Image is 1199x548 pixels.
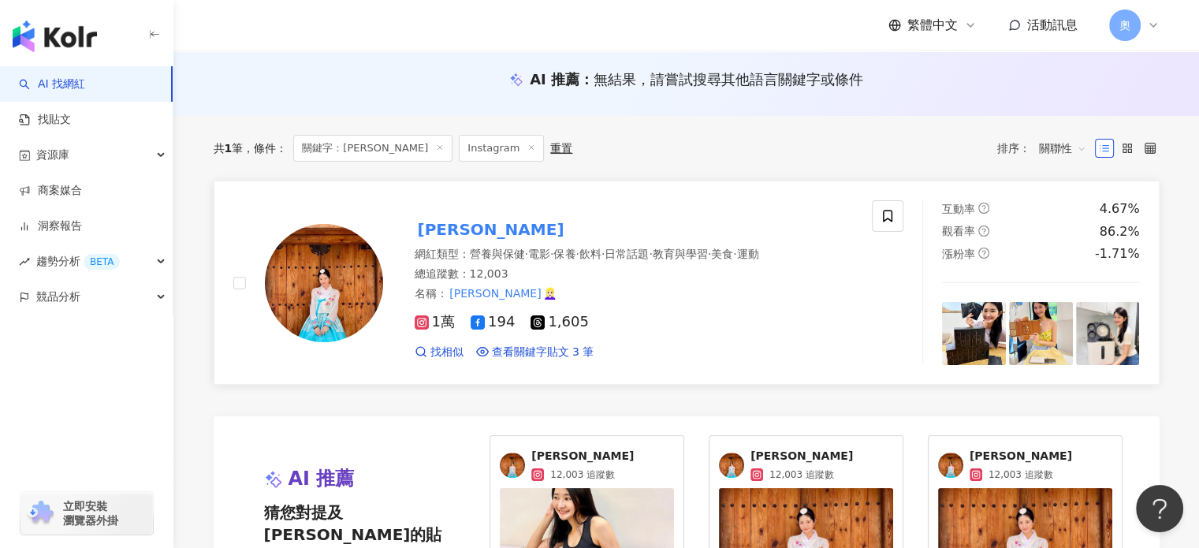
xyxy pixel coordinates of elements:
a: 洞察報告 [19,218,82,234]
a: 找貼文 [19,112,71,128]
img: KOL Avatar [265,224,383,342]
img: post-image [942,302,1006,366]
a: 商案媒合 [19,183,82,199]
span: · [601,248,605,260]
span: 美食 [711,248,733,260]
img: KOL Avatar [500,453,525,478]
span: 漲粉率 [942,248,975,260]
a: searchAI 找網紅 [19,76,85,92]
div: 86.2% [1100,223,1140,240]
span: · [708,248,711,260]
img: post-image [1076,302,1140,366]
span: 日常話題 [605,248,649,260]
div: 總追蹤數 ： 12,003 [415,267,854,282]
span: [PERSON_NAME] [970,449,1072,464]
span: 教育與學習 [653,248,708,260]
span: [PERSON_NAME] [750,449,853,464]
a: KOL Avatar[PERSON_NAME]網紅類型：營養與保健·電影·保養·飲料·日常話題·教育與學習·美食·運動總追蹤數：12,003名稱：[PERSON_NAME]👱🏻‍♀️1萬1941... [214,181,1160,385]
div: 4.67% [1100,200,1140,218]
img: logo [13,21,97,52]
img: KOL Avatar [938,453,963,478]
div: 排序： [997,136,1095,161]
span: · [649,248,652,260]
span: 競品分析 [36,279,80,315]
span: 無結果，請嘗試搜尋其他語言關鍵字或條件 [594,71,863,88]
span: 194 [471,314,515,330]
span: 立即安裝 瀏覽器外掛 [63,499,118,527]
span: question-circle [978,248,989,259]
span: 條件 ： [243,142,287,155]
span: 奧 [1119,17,1130,34]
a: KOL Avatar[PERSON_NAME]12,003 追蹤數 [938,449,1112,482]
a: KOL Avatar[PERSON_NAME]12,003 追蹤數 [500,449,674,482]
span: 1,605 [531,314,589,330]
span: 關聯性 [1039,136,1086,161]
mark: [PERSON_NAME] [415,217,568,242]
iframe: Help Scout Beacon - Open [1136,485,1183,532]
div: BETA [84,254,120,270]
span: 營養與保健 [470,248,525,260]
span: 電影 [528,248,550,260]
span: 互動率 [942,203,975,215]
a: 查看關鍵字貼文 3 筆 [476,345,594,360]
span: 1 [225,142,233,155]
div: AI 推薦 ： [530,69,863,89]
span: 觀看率 [942,225,975,237]
div: -1.71% [1095,245,1140,263]
div: 共 筆 [214,142,244,155]
img: chrome extension [25,501,56,526]
a: 找相似 [415,345,464,360]
span: [PERSON_NAME] [531,449,634,464]
span: 關鍵字：[PERSON_NAME] [293,135,452,162]
span: question-circle [978,226,989,237]
span: 繁體中文 [907,17,958,34]
span: · [575,248,579,260]
div: 網紅類型 ： [415,247,854,263]
img: KOL Avatar [719,453,744,478]
span: 資源庫 [36,137,69,173]
span: · [550,248,553,260]
span: rise [19,256,30,267]
span: 名稱 ： [415,285,557,302]
span: · [733,248,736,260]
span: 活動訊息 [1027,17,1078,32]
span: 12,003 追蹤數 [550,468,615,482]
mark: [PERSON_NAME] [448,285,544,302]
span: 找相似 [430,345,464,360]
a: KOL Avatar[PERSON_NAME]12,003 追蹤數 [719,449,893,482]
img: post-image [1009,302,1073,366]
span: question-circle [978,203,989,214]
span: Instagram [459,135,544,162]
span: 趨勢分析 [36,244,120,279]
span: 👱🏻‍♀️ [543,287,557,300]
span: AI 推薦 [289,466,355,493]
span: · [525,248,528,260]
span: 1萬 [415,314,455,330]
span: 保養 [553,248,575,260]
span: 運動 [737,248,759,260]
a: chrome extension立即安裝 瀏覽器外掛 [20,492,153,535]
div: 重置 [550,142,572,155]
span: 查看關鍵字貼文 3 筆 [492,345,594,360]
span: 12,003 追蹤數 [769,468,834,482]
span: 12,003 追蹤數 [989,468,1053,482]
span: 飲料 [579,248,601,260]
